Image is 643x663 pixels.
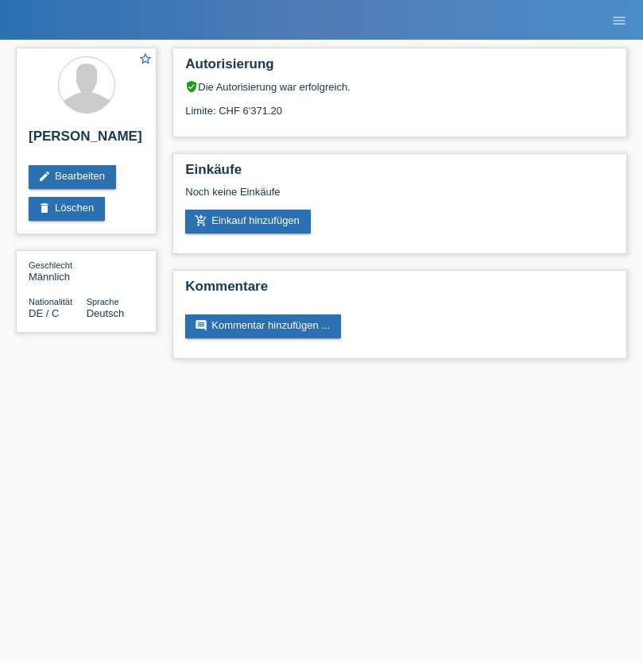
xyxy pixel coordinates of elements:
[185,80,198,93] i: verified_user
[38,170,51,183] i: edit
[29,297,72,306] span: Nationalität
[29,259,87,283] div: Männlich
[29,197,105,221] a: deleteLöschen
[195,319,207,332] i: comment
[603,15,635,25] a: menu
[185,210,311,233] a: add_shopping_cartEinkauf hinzufügen
[185,56,614,80] h2: Autorisierung
[29,129,144,152] h2: [PERSON_NAME]
[87,297,119,306] span: Sprache
[87,307,125,319] span: Deutsch
[185,279,614,303] h2: Kommentare
[29,260,72,270] span: Geschlecht
[38,202,51,214] i: delete
[185,186,614,210] div: Noch keine Einkäufe
[185,93,614,117] div: Limite: CHF 6'371.20
[185,314,341,338] a: commentKommentar hinzufügen ...
[138,52,153,66] i: star_border
[185,162,614,186] h2: Einkäufe
[29,307,59,319] span: Deutschland / C / 01.08.2015
[29,165,116,189] a: editBearbeiten
[185,80,614,93] div: Die Autorisierung war erfolgreich.
[611,13,627,29] i: menu
[138,52,153,68] a: star_border
[195,214,207,227] i: add_shopping_cart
